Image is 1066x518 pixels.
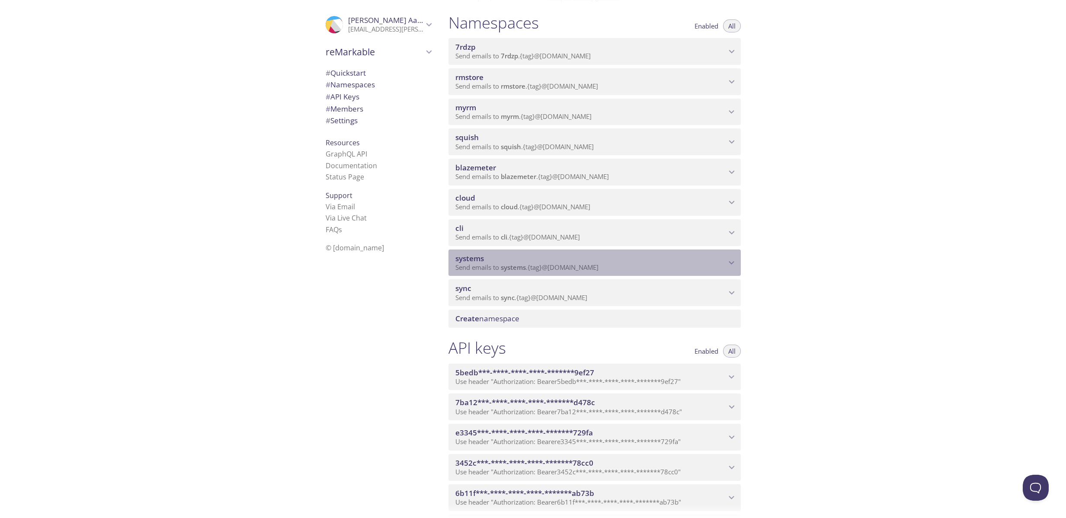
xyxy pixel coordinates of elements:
span: rmstore [501,82,525,90]
div: systems namespace [448,249,741,276]
div: cloud namespace [448,189,741,216]
span: cloud [455,193,475,203]
span: Namespaces [326,80,375,90]
span: cli [501,233,507,241]
div: cli namespace [448,219,741,246]
div: Team Settings [319,115,438,127]
span: Quickstart [326,68,366,78]
div: 7rdzp namespace [448,38,741,65]
span: myrm [455,102,476,112]
span: blazemeter [501,172,536,181]
span: 7rdzp [501,51,518,60]
div: Jan Kenneth Aarhaug [319,10,438,39]
span: s [339,225,342,234]
span: Send emails to . {tag} @[DOMAIN_NAME] [455,233,580,241]
div: sync namespace [448,279,741,306]
a: FAQ [326,225,342,234]
a: Status Page [326,172,364,182]
span: Send emails to . {tag} @[DOMAIN_NAME] [455,172,609,181]
div: myrm namespace [448,99,741,125]
span: Send emails to . {tag} @[DOMAIN_NAME] [455,202,590,211]
a: Documentation [326,161,377,170]
a: Via Live Chat [326,213,367,223]
span: squish [501,142,521,151]
span: sync [501,293,515,302]
div: squish namespace [448,128,741,155]
div: rmstore namespace [448,68,741,95]
span: reMarkable [326,46,423,58]
button: Enabled [689,345,723,358]
span: Resources [326,138,360,147]
div: reMarkable [319,41,438,63]
div: blazemeter namespace [448,159,741,185]
span: Send emails to . {tag} @[DOMAIN_NAME] [455,263,599,272]
span: squish [455,132,479,142]
span: Send emails to . {tag} @[DOMAIN_NAME] [455,293,587,302]
div: API Keys [319,91,438,103]
span: blazemeter [455,163,496,173]
span: Settings [326,115,358,125]
span: # [326,115,330,125]
h1: API keys [448,338,506,358]
span: Members [326,104,363,114]
span: namespace [455,313,519,323]
button: All [723,345,741,358]
button: All [723,19,741,32]
iframe: Help Scout Beacon - Open [1023,475,1049,501]
span: [PERSON_NAME] Aarhaug [348,15,438,25]
div: Create namespace [448,310,741,328]
span: API Keys [326,92,359,102]
span: # [326,80,330,90]
a: Via Email [326,202,355,211]
span: Create [455,313,479,323]
span: Send emails to . {tag} @[DOMAIN_NAME] [455,51,591,60]
span: # [326,104,330,114]
span: cloud [501,202,518,211]
span: © [DOMAIN_NAME] [326,243,384,253]
span: Send emails to . {tag} @[DOMAIN_NAME] [455,142,594,151]
span: # [326,92,330,102]
span: Support [326,191,352,200]
div: Namespaces [319,79,438,91]
h1: Namespaces [448,13,539,32]
span: myrm [501,112,519,121]
span: sync [455,283,471,293]
span: systems [455,253,484,263]
p: [EMAIL_ADDRESS][PERSON_NAME][DOMAIN_NAME] [348,25,423,34]
button: Enabled [689,19,723,32]
span: Send emails to . {tag} @[DOMAIN_NAME] [455,112,592,121]
a: GraphQL API [326,149,367,159]
span: rmstore [455,72,483,82]
span: 7rdzp [455,42,476,52]
span: cli [455,223,464,233]
span: Send emails to . {tag} @[DOMAIN_NAME] [455,82,598,90]
div: Quickstart [319,67,438,79]
span: systems [501,263,526,272]
div: Members [319,103,438,115]
span: # [326,68,330,78]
